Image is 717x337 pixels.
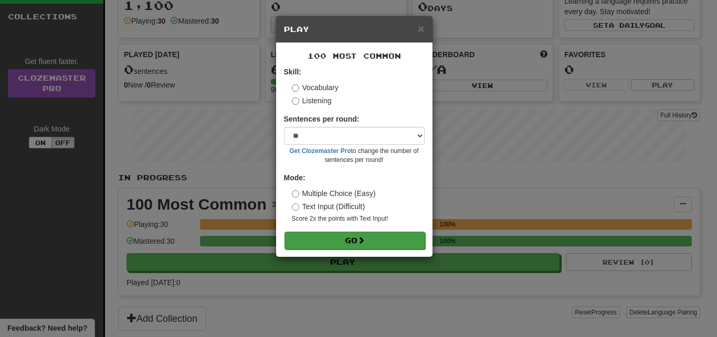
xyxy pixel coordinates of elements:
[292,82,339,93] label: Vocabulary
[284,68,301,76] strong: Skill:
[292,188,376,199] label: Multiple Choice (Easy)
[290,147,351,155] a: Get Clozemaster Pro
[284,147,425,165] small: to change the number of sentences per round!
[308,51,401,60] span: 100 Most Common
[284,232,425,249] button: Go
[292,95,332,106] label: Listening
[292,201,365,212] label: Text Input (Difficult)
[292,190,299,198] input: Multiple Choice (Easy)
[284,173,305,182] strong: Mode:
[292,97,299,105] input: Listening
[292,203,299,211] input: Text Input (Difficult)
[284,24,425,35] h5: Play
[292,84,299,92] input: Vocabulary
[284,114,360,124] label: Sentences per round:
[292,214,425,223] small: Score 2x the points with Text Input !
[418,23,424,34] button: Close
[418,23,424,35] span: ×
